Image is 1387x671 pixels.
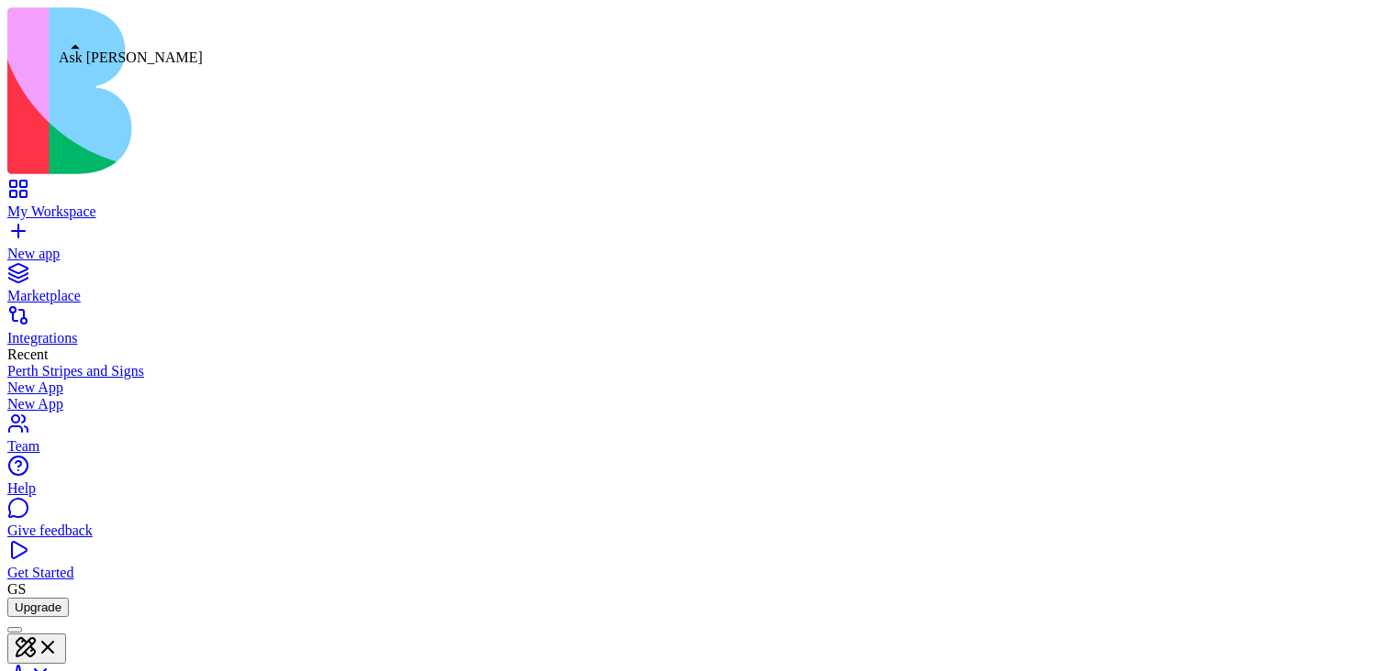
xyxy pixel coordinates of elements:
a: Integrations [7,313,1380,346]
a: My Workspace [7,187,1380,220]
p: In Progress [44,29,115,48]
a: New app [7,229,1380,262]
span: Recent [7,346,48,362]
a: Perth Stripes and Signs [7,363,1380,379]
a: New App [7,379,1380,396]
div: Team [7,438,1380,455]
div: Get Started [7,565,1380,581]
button: Upgrade [7,598,69,617]
div: Give feedback [7,522,1380,539]
div: Ask [PERSON_NAME] [59,49,203,66]
div: My Workspace [7,203,1380,220]
img: logo [7,7,745,174]
a: Give feedback [7,506,1380,539]
a: Get Started [7,548,1380,581]
div: Help [7,480,1380,497]
a: Upgrade [7,599,69,614]
div: New app [7,246,1380,262]
p: 1 [44,51,115,81]
div: Marketplace [7,288,1380,304]
div: Integrations [7,330,1380,346]
a: New App [7,396,1380,412]
a: Marketplace [7,271,1380,304]
a: Team [7,422,1380,455]
a: Help [7,464,1380,497]
span: GS [7,581,26,597]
